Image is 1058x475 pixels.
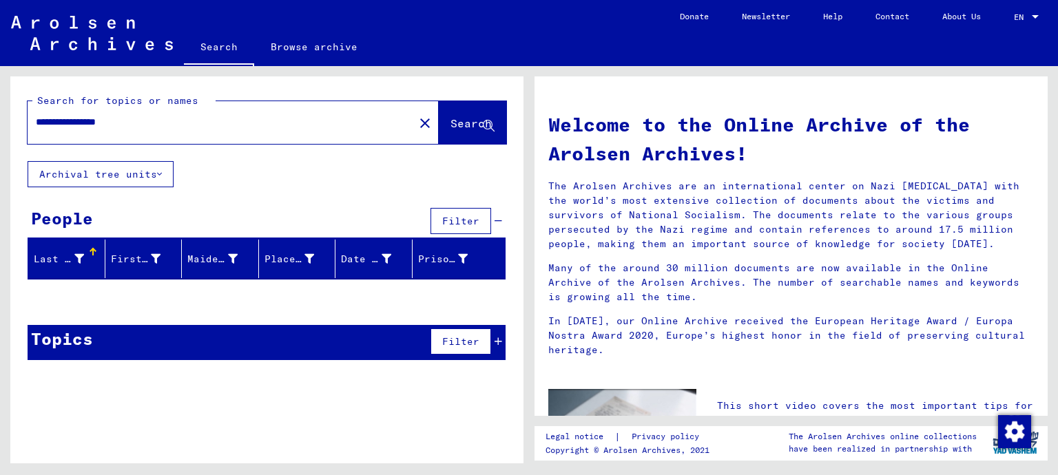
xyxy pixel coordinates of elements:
[442,215,479,227] span: Filter
[187,252,238,266] div: Maiden Name
[418,248,489,270] div: Prisoner #
[990,425,1041,460] img: yv_logo.png
[789,443,977,455] p: have been realized in partnership with
[111,252,161,266] div: First Name
[34,248,105,270] div: Last Name
[413,240,506,278] mat-header-cell: Prisoner #
[431,208,491,234] button: Filter
[11,16,173,50] img: Arolsen_neg.svg
[439,101,506,144] button: Search
[341,248,412,270] div: Date of Birth
[418,252,468,266] div: Prisoner #
[184,30,254,66] a: Search
[264,248,335,270] div: Place of Birth
[411,109,439,136] button: Clear
[417,115,433,131] mat-icon: close
[548,314,1034,357] p: In [DATE], our Online Archive received the European Heritage Award / Europa Nostra Award 2020, Eu...
[31,326,93,351] div: Topics
[28,161,174,187] button: Archival tree units
[105,240,183,278] mat-header-cell: First Name
[111,248,182,270] div: First Name
[548,179,1034,251] p: The Arolsen Archives are an international center on Nazi [MEDICAL_DATA] with the world’s most ext...
[254,30,374,63] a: Browse archive
[450,116,492,130] span: Search
[546,430,614,444] a: Legal notice
[335,240,413,278] mat-header-cell: Date of Birth
[548,389,696,469] img: video.jpg
[431,328,491,355] button: Filter
[28,240,105,278] mat-header-cell: Last Name
[546,444,716,456] p: Copyright © Arolsen Archives, 2021
[264,252,315,266] div: Place of Birth
[548,261,1034,304] p: Many of the around 30 million documents are now available in the Online Archive of the Arolsen Ar...
[34,252,84,266] div: Last Name
[717,399,1034,427] p: This short video covers the most important tips for searching the Online Archive.
[621,430,716,444] a: Privacy policy
[789,430,977,443] p: The Arolsen Archives online collections
[31,206,93,231] div: People
[182,240,259,278] mat-header-cell: Maiden Name
[998,415,1031,448] img: Change consent
[1014,12,1029,22] span: EN
[546,430,716,444] div: |
[187,248,258,270] div: Maiden Name
[442,335,479,348] span: Filter
[259,240,336,278] mat-header-cell: Place of Birth
[341,252,391,266] div: Date of Birth
[548,110,1034,168] h1: Welcome to the Online Archive of the Arolsen Archives!
[37,94,198,107] mat-label: Search for topics or names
